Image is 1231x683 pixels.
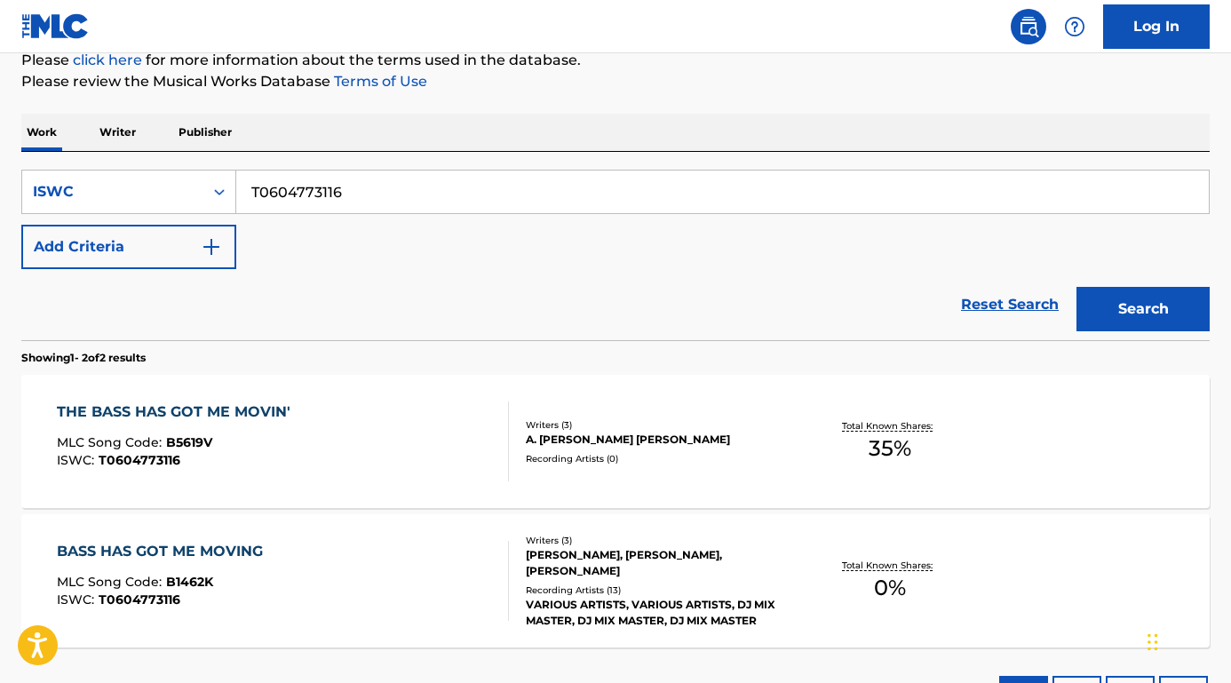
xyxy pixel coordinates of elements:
[166,574,213,590] span: B1462K
[166,434,212,450] span: B5619V
[1057,9,1092,44] div: Help
[21,71,1210,92] p: Please review the Musical Works Database
[1148,615,1158,669] div: Glisser
[1142,598,1231,683] div: Widget de chat
[21,50,1210,71] p: Please for more information about the terms used in the database.
[21,350,146,366] p: Showing 1 - 2 of 2 results
[94,114,141,151] p: Writer
[99,452,180,468] span: T0604773116
[57,574,166,590] span: MLC Song Code :
[57,541,272,562] div: BASS HAS GOT ME MOVING
[21,13,90,39] img: MLC Logo
[526,547,791,579] div: [PERSON_NAME], [PERSON_NAME], [PERSON_NAME]
[1142,598,1231,683] iframe: Chat Widget
[21,375,1210,508] a: THE BASS HAS GOT ME MOVIN'MLC Song Code:B5619VISWC:T0604773116Writers (3)A. [PERSON_NAME] [PERSON...
[21,225,236,269] button: Add Criteria
[526,432,791,448] div: A. [PERSON_NAME] [PERSON_NAME]
[1103,4,1210,49] a: Log In
[57,452,99,468] span: ISWC :
[842,419,937,433] p: Total Known Shares:
[526,452,791,465] div: Recording Artists ( 0 )
[1076,287,1210,331] button: Search
[33,181,193,203] div: ISWC
[874,572,906,604] span: 0 %
[99,592,180,608] span: T0604773116
[21,170,1210,340] form: Search Form
[1064,16,1085,37] img: help
[526,597,791,629] div: VARIOUS ARTISTS, VARIOUS ARTISTS, DJ MIX MASTER, DJ MIX MASTER, DJ MIX MASTER
[952,285,1068,324] a: Reset Search
[21,114,62,151] p: Work
[869,433,911,465] span: 35 %
[57,401,299,423] div: THE BASS HAS GOT ME MOVIN'
[526,584,791,597] div: Recording Artists ( 13 )
[526,534,791,547] div: Writers ( 3 )
[173,114,237,151] p: Publisher
[526,418,791,432] div: Writers ( 3 )
[842,559,937,572] p: Total Known Shares:
[21,514,1210,647] a: BASS HAS GOT ME MOVINGMLC Song Code:B1462KISWC:T0604773116Writers (3)[PERSON_NAME], [PERSON_NAME]...
[201,236,222,258] img: 9d2ae6d4665cec9f34b9.svg
[1011,9,1046,44] a: Public Search
[330,73,427,90] a: Terms of Use
[57,592,99,608] span: ISWC :
[57,434,166,450] span: MLC Song Code :
[1018,16,1039,37] img: search
[73,52,142,68] a: click here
